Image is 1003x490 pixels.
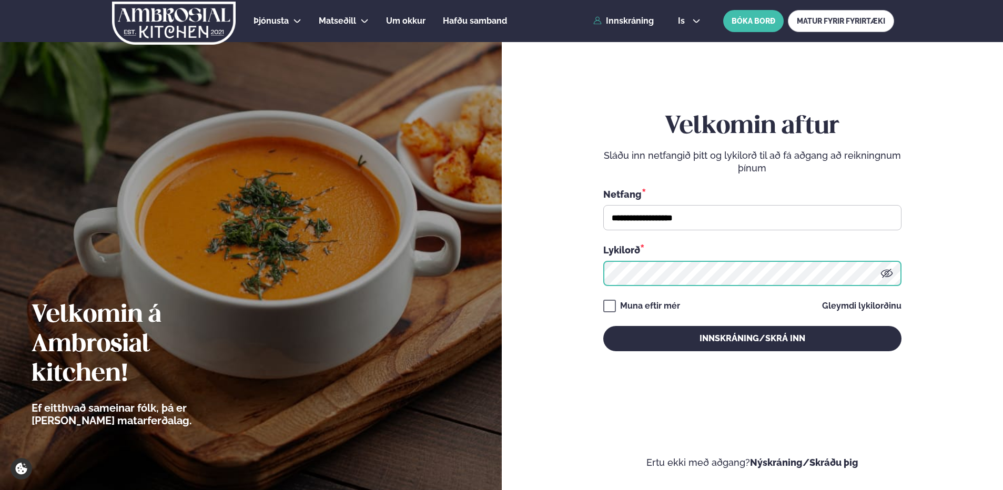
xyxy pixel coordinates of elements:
[603,149,901,175] p: Sláðu inn netfangið þitt og lykilorð til að fá aðgang að reikningnum þínum
[443,16,507,26] span: Hafðu samband
[603,243,901,257] div: Lykilorð
[603,187,901,201] div: Netfang
[822,302,901,310] a: Gleymdi lykilorðinu
[678,17,688,25] span: is
[750,457,858,468] a: Nýskráning/Skráðu þig
[254,16,289,26] span: Þjónusta
[670,17,709,25] button: is
[319,16,356,26] span: Matseðill
[386,15,425,27] a: Um okkur
[603,112,901,141] h2: Velkomin aftur
[319,15,356,27] a: Matseðill
[111,2,237,45] img: logo
[593,16,654,26] a: Innskráning
[443,15,507,27] a: Hafðu samband
[723,10,784,32] button: BÓKA BORÐ
[32,301,250,389] h2: Velkomin á Ambrosial kitchen!
[386,16,425,26] span: Um okkur
[254,15,289,27] a: Þjónusta
[32,402,250,427] p: Ef eitthvað sameinar fólk, þá er [PERSON_NAME] matarferðalag.
[533,456,972,469] p: Ertu ekki með aðgang?
[603,326,901,351] button: Innskráning/Skrá inn
[788,10,894,32] a: MATUR FYRIR FYRIRTÆKI
[11,458,32,479] a: Cookie settings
